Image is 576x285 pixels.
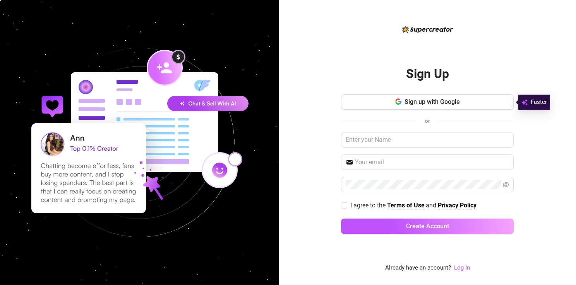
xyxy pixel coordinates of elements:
a: Terms of Use [387,202,425,210]
button: Create Account [341,219,514,234]
strong: Terms of Use [387,202,425,209]
span: I agree to the [350,202,387,209]
span: eye-invisible [503,182,509,188]
span: Create Account [406,222,449,230]
a: Privacy Policy [438,202,477,210]
span: Already have an account? [385,263,451,273]
span: or [425,117,430,124]
img: logo-BBDzfeDw.svg [402,26,453,33]
input: Enter your Name [341,132,514,148]
button: Sign up with Google [341,94,514,110]
a: Log In [454,263,470,273]
img: signup-background-D0MIrEPF.svg [5,9,273,276]
input: Your email [355,158,509,167]
span: Sign up with Google [405,98,460,105]
a: Log In [454,264,470,271]
h2: Sign Up [406,66,449,82]
span: and [426,202,438,209]
span: Faster [531,98,547,107]
strong: Privacy Policy [438,202,477,209]
img: svg%3e [521,98,528,107]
